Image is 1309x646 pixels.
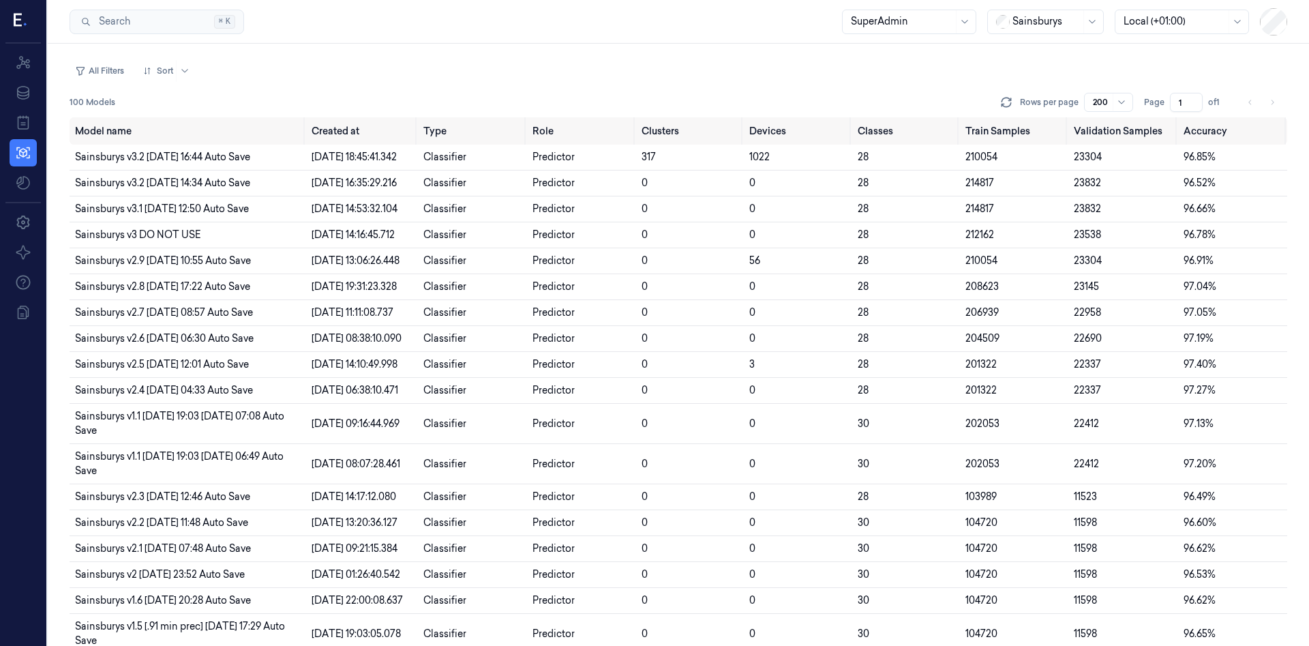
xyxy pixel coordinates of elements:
[70,10,244,34] button: Search⌘K
[70,96,115,108] span: 100 Models
[749,384,755,396] span: 0
[75,332,254,344] span: Sainsburys v2.6 [DATE] 06:30 Auto Save
[965,306,999,319] span: 206939
[1241,93,1282,112] nav: pagination
[1184,306,1216,319] span: 97.05%
[532,516,575,529] span: Predictor
[312,358,397,370] span: [DATE] 14:10:49.998
[642,203,648,215] span: 0
[423,306,466,319] span: Classifier
[423,203,466,215] span: Classifier
[532,542,575,555] span: Predictor
[858,516,869,529] span: 30
[75,410,284,437] span: Sainsburys v1.1 [DATE] 19:03 [DATE] 07:08 Auto Save
[858,358,869,370] span: 28
[636,117,744,145] th: Clusters
[423,594,466,606] span: Classifier
[1184,203,1216,215] span: 96.66%
[1184,542,1216,555] span: 96.62%
[1074,306,1101,319] span: 22958
[642,306,648,319] span: 0
[1074,151,1102,163] span: 23304
[423,628,466,640] span: Classifier
[312,542,397,555] span: [DATE] 09:21:15.384
[423,568,466,581] span: Classifier
[1184,568,1216,581] span: 96.53%
[858,542,869,555] span: 30
[527,117,636,145] th: Role
[1074,490,1097,503] span: 11523
[1068,117,1178,145] th: Validation Samples
[749,628,755,640] span: 0
[1074,516,1097,529] span: 11598
[858,332,869,344] span: 28
[532,358,575,370] span: Predictor
[532,332,575,344] span: Predictor
[852,117,960,145] th: Classes
[532,594,575,606] span: Predictor
[75,203,249,215] span: Sainsburys v3.1 [DATE] 12:50 Auto Save
[532,384,575,396] span: Predictor
[75,280,250,293] span: Sainsburys v2.8 [DATE] 17:22 Auto Save
[70,117,306,145] th: Model name
[423,384,466,396] span: Classifier
[1144,96,1164,108] span: Page
[965,151,997,163] span: 210054
[1184,516,1216,529] span: 96.60%
[75,358,249,370] span: Sainsburys v2.5 [DATE] 12:01 Auto Save
[423,358,466,370] span: Classifier
[858,254,869,267] span: 28
[642,254,648,267] span: 0
[423,458,466,470] span: Classifier
[1074,542,1097,555] span: 11598
[858,594,869,606] span: 30
[532,628,575,640] span: Predictor
[312,490,396,503] span: [DATE] 14:17:12.080
[749,151,770,163] span: 1022
[965,516,997,529] span: 104720
[312,203,397,215] span: [DATE] 14:53:32.104
[858,384,869,396] span: 28
[965,542,997,555] span: 104720
[423,254,466,267] span: Classifier
[1074,594,1097,606] span: 11598
[532,229,575,241] span: Predictor
[1074,358,1101,370] span: 22337
[1074,332,1102,344] span: 22690
[312,254,400,267] span: [DATE] 13:06:26.448
[858,628,869,640] span: 30
[312,516,397,529] span: [DATE] 13:20:36.127
[423,332,466,344] span: Classifier
[1020,96,1079,108] p: Rows per page
[423,417,466,430] span: Classifier
[965,280,999,293] span: 208623
[1184,358,1216,370] span: 97.40%
[312,332,402,344] span: [DATE] 08:38:10.090
[1074,628,1097,640] span: 11598
[642,542,648,555] span: 0
[75,384,253,396] span: Sainsburys v2.4 [DATE] 04:33 Auto Save
[93,14,130,29] span: Search
[1074,384,1101,396] span: 22337
[749,490,755,503] span: 0
[423,280,466,293] span: Classifier
[1184,229,1216,241] span: 96.78%
[75,229,200,241] span: Sainsburys v3 DO NOT USE
[642,229,648,241] span: 0
[312,306,393,319] span: [DATE] 11:11:08.737
[418,117,527,145] th: Type
[965,358,997,370] span: 201322
[1184,332,1214,344] span: 97.19%
[532,203,575,215] span: Predictor
[642,516,648,529] span: 0
[749,177,755,189] span: 0
[965,384,997,396] span: 201322
[312,594,403,606] span: [DATE] 22:00:08.637
[965,490,997,503] span: 103989
[965,229,994,241] span: 212162
[1184,628,1216,640] span: 96.65%
[642,332,648,344] span: 0
[1184,151,1216,163] span: 96.85%
[70,60,130,82] button: All Filters
[858,229,869,241] span: 28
